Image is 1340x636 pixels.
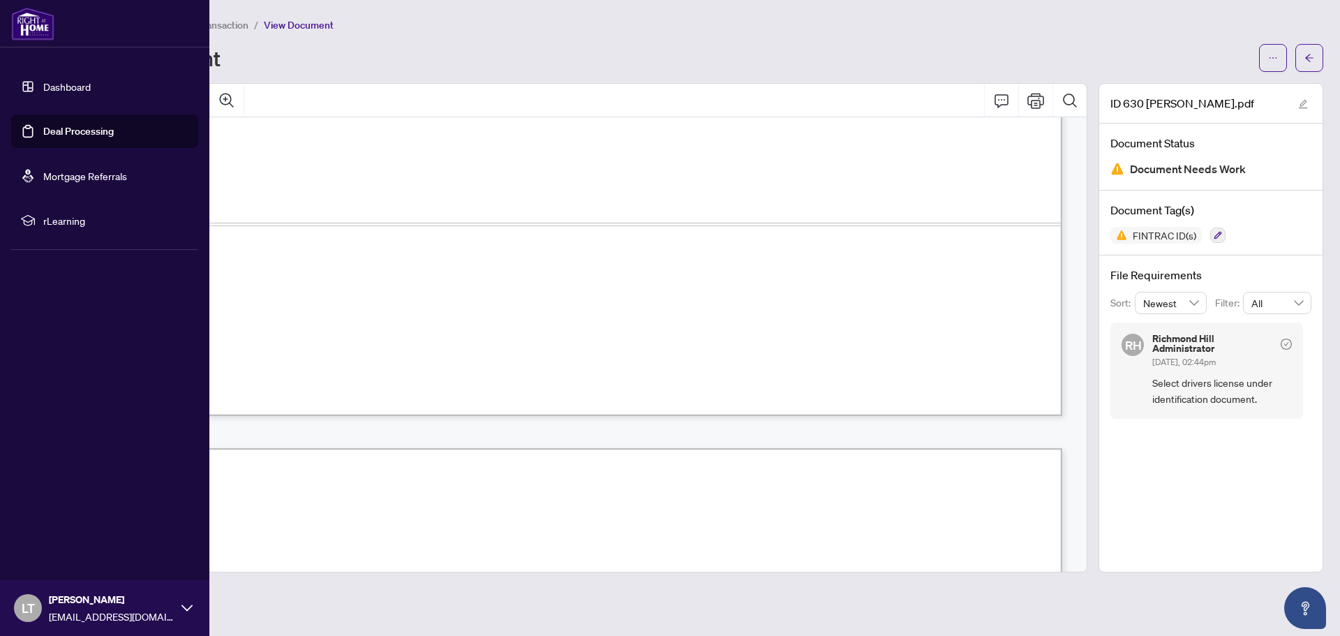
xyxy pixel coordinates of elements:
[43,125,114,138] a: Deal Processing
[1110,202,1311,219] h4: Document Tag(s)
[1268,53,1278,63] span: ellipsis
[1110,162,1124,176] img: Document Status
[1281,339,1292,350] span: check-circle
[254,17,258,33] li: /
[1298,99,1308,109] span: edit
[1124,335,1141,354] span: RH
[1127,230,1202,240] span: FINTRAC ID(s)
[43,80,91,93] a: Dashboard
[1110,95,1254,112] span: ID 630 [PERSON_NAME].pdf
[1110,267,1311,283] h4: File Requirements
[1152,357,1216,367] span: [DATE], 02:44pm
[1110,227,1127,244] img: Status Icon
[1304,53,1314,63] span: arrow-left
[1215,295,1243,311] p: Filter:
[11,7,54,40] img: logo
[22,598,35,618] span: LT
[49,592,174,607] span: [PERSON_NAME]
[49,609,174,624] span: [EMAIL_ADDRESS][DOMAIN_NAME]
[1152,334,1275,353] h5: Richmond Hill Administrator
[264,19,334,31] span: View Document
[1110,135,1311,151] h4: Document Status
[174,19,248,31] span: View Transaction
[1130,160,1246,179] span: Document Needs Work
[1110,295,1135,311] p: Sort:
[1143,293,1199,313] span: Newest
[1284,587,1326,629] button: Open asap
[43,170,127,182] a: Mortgage Referrals
[43,213,188,228] span: rLearning
[1251,293,1303,313] span: All
[1152,375,1292,408] span: Select drivers license under identification document.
